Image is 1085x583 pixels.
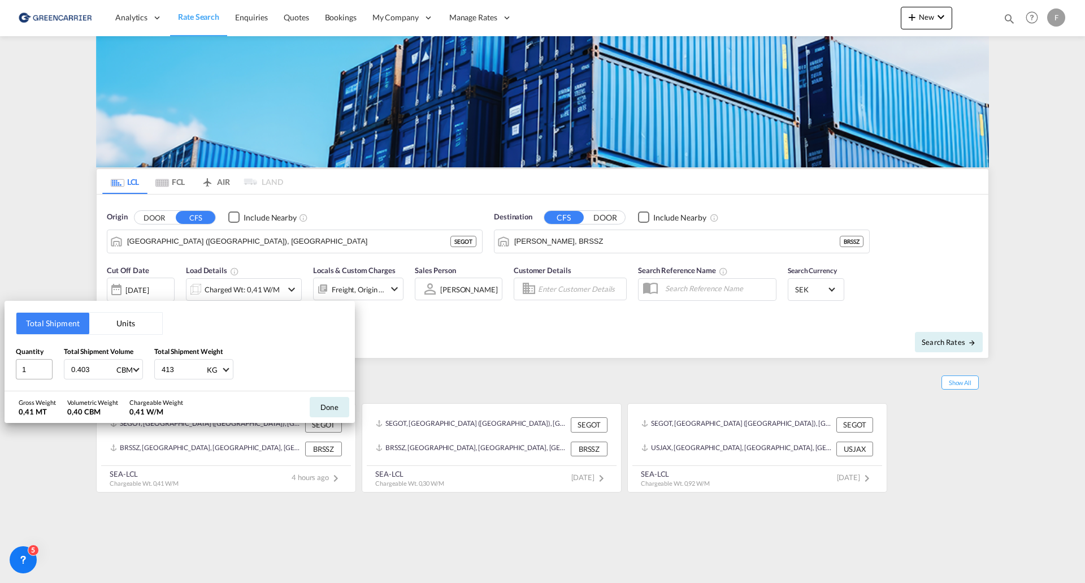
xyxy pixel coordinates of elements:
[19,398,56,407] div: Gross Weight
[67,407,118,417] div: 0,40 CBM
[16,359,53,379] input: Qty
[16,313,89,334] button: Total Shipment
[89,313,162,334] button: Units
[207,365,218,374] div: KG
[129,398,183,407] div: Chargeable Weight
[70,360,115,379] input: Enter volume
[16,347,44,356] span: Quantity
[116,365,133,374] div: CBM
[67,398,118,407] div: Volumetric Weight
[154,347,223,356] span: Total Shipment Weight
[64,347,133,356] span: Total Shipment Volume
[19,407,56,417] div: 0,41 MT
[160,360,206,379] input: Enter weight
[129,407,183,417] div: 0,41 W/M
[310,397,349,417] button: Done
